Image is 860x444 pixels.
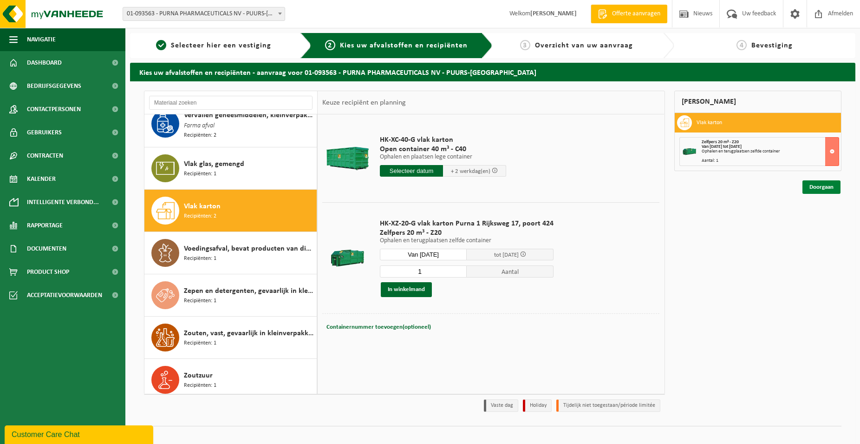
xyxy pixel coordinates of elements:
[325,40,335,50] span: 2
[27,121,62,144] span: Gebruikers
[27,214,63,237] span: Rapportage
[380,165,443,177] input: Selecteer datum
[144,190,317,232] button: Vlak karton Recipiënten: 2
[184,131,216,140] span: Recipiënten: 2
[451,168,490,174] span: + 2 werkdag(en)
[144,317,317,359] button: Zouten, vast, gevaarlijk in kleinverpakking Recipiënten: 1
[144,274,317,317] button: Zepen en detergenten, gevaarlijk in kleinverpakking Recipiënten: 1
[381,282,432,297] button: In winkelmand
[184,297,216,305] span: Recipiënten: 1
[556,399,660,412] li: Tijdelijk niet toegestaan/période limitée
[27,191,99,214] span: Intelligente verbond...
[802,180,840,194] a: Doorgaan
[535,42,633,49] span: Overzicht van uw aanvraag
[494,252,519,258] span: tot [DATE]
[144,232,317,274] button: Voedingsafval, bevat producten van dierlijke oorsprong, onverpakt, categorie 3 Recipiënten: 1
[326,321,432,334] button: Containernummer toevoegen(optioneel)
[184,381,216,390] span: Recipiënten: 1
[135,40,293,51] a: 1Selecteer hier een vestiging
[467,265,554,278] span: Aantal
[184,339,216,348] span: Recipiënten: 1
[123,7,285,21] span: 01-093563 - PURNA PHARMACEUTICALS NV - PUURS-SINT-AMANDS
[184,212,216,221] span: Recipiënten: 2
[144,359,317,401] button: Zoutzuur Recipiënten: 1
[27,167,56,191] span: Kalender
[484,399,518,412] li: Vaste dag
[184,121,215,131] span: Farma afval
[702,144,742,149] strong: Van [DATE] tot [DATE]
[27,237,66,260] span: Documenten
[736,40,747,50] span: 4
[520,40,530,50] span: 3
[27,98,81,121] span: Contactpersonen
[27,51,62,74] span: Dashboard
[149,96,313,110] input: Materiaal zoeken
[751,42,793,49] span: Bevestiging
[184,243,314,254] span: Voedingsafval, bevat producten van dierlijke oorsprong, onverpakt, categorie 3
[591,5,667,23] a: Offerte aanvragen
[5,424,155,444] iframe: chat widget
[380,145,506,154] span: Open container 40 m³ - C40
[702,149,839,154] div: Ophalen en terugplaatsen zelfde container
[523,399,552,412] li: Holiday
[27,144,63,167] span: Contracten
[184,201,221,212] span: Vlak karton
[130,63,855,81] h2: Kies uw afvalstoffen en recipiënten - aanvraag voor 01-093563 - PURNA PHARMACEUTICALS NV - PUURS-...
[27,28,56,51] span: Navigatie
[318,91,410,114] div: Keuze recipiënt en planning
[380,228,554,238] span: Zelfpers 20 m³ - Z20
[702,139,739,145] span: Zelfpers 20 m³ - Z20
[184,170,216,179] span: Recipiënten: 1
[697,115,722,130] h3: Vlak karton
[184,159,244,170] span: Vlak glas, gemengd
[27,74,81,98] span: Bedrijfsgegevens
[380,135,506,145] span: HK-XC-40-G vlak karton
[610,9,663,19] span: Offerte aanvragen
[184,285,314,297] span: Zepen en detergenten, gevaarlijk in kleinverpakking
[340,42,468,49] span: Kies uw afvalstoffen en recipiënten
[380,154,506,160] p: Ophalen en plaatsen lege container
[380,219,554,228] span: HK-XZ-20-G vlak karton Purna 1 Rijksweg 17, poort 424
[184,370,213,381] span: Zoutzuur
[144,103,317,147] button: Vervallen geneesmiddelen, kleinverpakking, niet gevaarlijk (huishoudelijk) Farma afval Recipiënte...
[380,249,467,260] input: Selecteer datum
[674,91,842,113] div: [PERSON_NAME]
[184,110,314,121] span: Vervallen geneesmiddelen, kleinverpakking, niet gevaarlijk (huishoudelijk)
[326,324,431,330] span: Containernummer toevoegen(optioneel)
[123,7,285,20] span: 01-093563 - PURNA PHARMACEUTICALS NV - PUURS-SINT-AMANDS
[530,10,577,17] strong: [PERSON_NAME]
[171,42,271,49] span: Selecteer hier een vestiging
[702,159,839,163] div: Aantal: 1
[184,328,314,339] span: Zouten, vast, gevaarlijk in kleinverpakking
[27,260,69,284] span: Product Shop
[27,284,102,307] span: Acceptatievoorwaarden
[144,147,317,190] button: Vlak glas, gemengd Recipiënten: 1
[156,40,166,50] span: 1
[184,254,216,263] span: Recipiënten: 1
[380,238,554,244] p: Ophalen en terugplaatsen zelfde container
